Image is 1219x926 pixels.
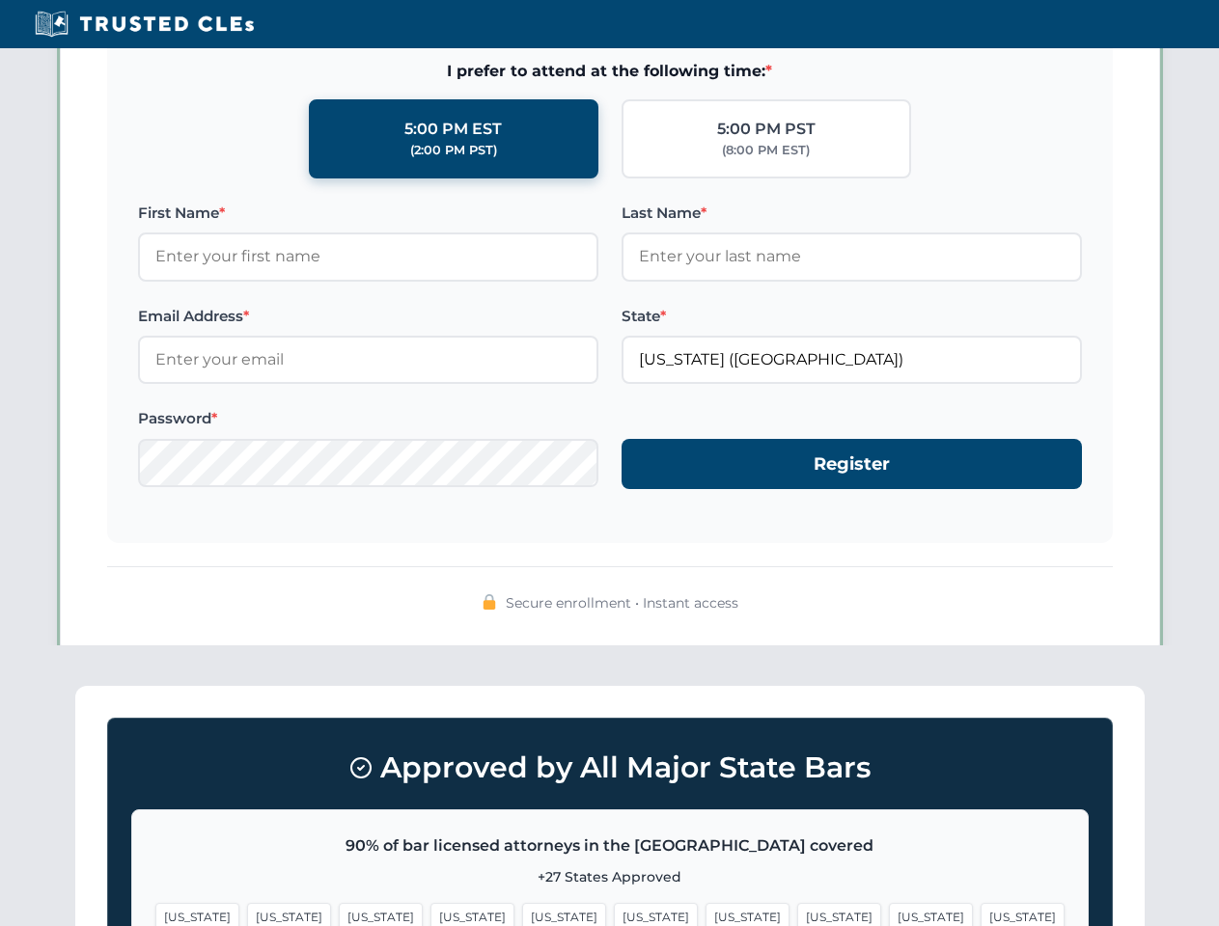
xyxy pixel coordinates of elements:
[138,305,598,328] label: Email Address
[482,594,497,610] img: 🔒
[138,232,598,281] input: Enter your first name
[138,59,1082,84] span: I prefer to attend at the following time:
[622,305,1082,328] label: State
[506,592,738,613] span: Secure enrollment • Instant access
[131,742,1089,794] h3: Approved by All Major State Bars
[155,833,1065,858] p: 90% of bar licensed attorneys in the [GEOGRAPHIC_DATA] covered
[622,439,1082,490] button: Register
[138,202,598,225] label: First Name
[622,336,1082,384] input: Missouri (MO)
[622,202,1082,225] label: Last Name
[155,866,1065,887] p: +27 States Approved
[29,10,260,39] img: Trusted CLEs
[138,336,598,384] input: Enter your email
[410,141,497,160] div: (2:00 PM PST)
[722,141,810,160] div: (8:00 PM EST)
[622,232,1082,281] input: Enter your last name
[404,117,502,142] div: 5:00 PM EST
[717,117,816,142] div: 5:00 PM PST
[138,407,598,430] label: Password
